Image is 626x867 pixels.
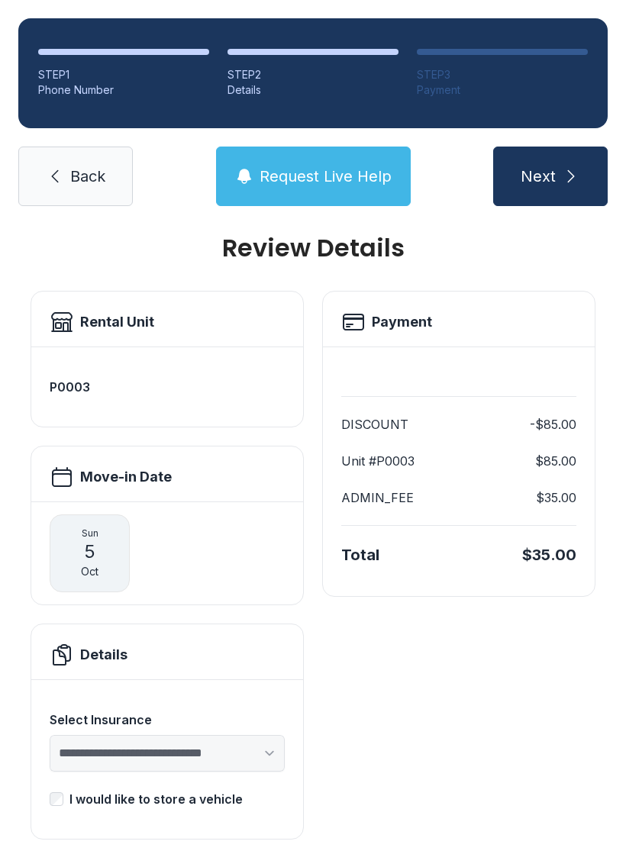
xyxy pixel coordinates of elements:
h2: Details [80,644,127,666]
span: Sun [82,527,98,540]
dd: -$85.00 [530,415,576,433]
h2: Rental Unit [80,311,154,333]
dt: DISCOUNT [341,415,408,433]
dt: Unit #P0003 [341,452,415,470]
select: Select Insurance [50,735,285,772]
div: Details [227,82,399,98]
h1: Review Details [31,236,595,260]
span: Next [521,166,556,187]
dd: $35.00 [536,488,576,507]
dd: $85.00 [535,452,576,470]
div: $35.00 [522,544,576,566]
div: Phone Number [38,82,209,98]
span: Request Live Help [260,166,392,187]
span: Back [70,166,105,187]
div: Total [341,544,379,566]
h2: Payment [372,311,432,333]
div: STEP 3 [417,67,588,82]
div: STEP 1 [38,67,209,82]
h2: Move-in Date [80,466,172,488]
div: STEP 2 [227,67,399,82]
div: I would like to store a vehicle [69,790,243,808]
div: Payment [417,82,588,98]
dt: ADMIN_FEE [341,488,414,507]
span: Oct [81,564,98,579]
div: Select Insurance [50,711,285,729]
h3: P0003 [50,378,285,396]
span: 5 [84,540,95,564]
